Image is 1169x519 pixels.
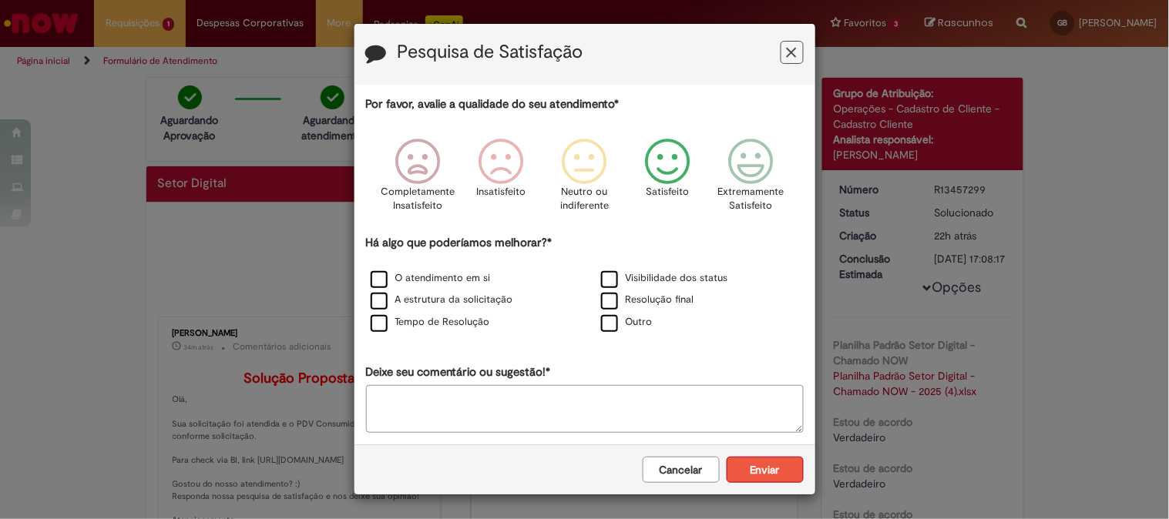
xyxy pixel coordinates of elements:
[601,293,694,307] label: Resolução final
[371,315,490,330] label: Tempo de Resolução
[398,42,583,62] label: Pesquisa de Satisfação
[727,457,804,483] button: Enviar
[371,271,491,286] label: O atendimento em si
[643,457,720,483] button: Cancelar
[381,185,455,213] p: Completamente Insatisfeito
[718,185,784,213] p: Extremamente Satisfeito
[371,293,513,307] label: A estrutura da solicitação
[647,185,690,199] p: Satisfeito
[366,96,620,112] label: Por favor, avalie a qualidade do seu atendimento*
[366,235,804,334] div: Há algo que poderíamos melhorar?*
[601,271,728,286] label: Visibilidade dos status
[476,185,526,199] p: Insatisfeito
[462,127,540,233] div: Insatisfeito
[366,364,551,380] label: Deixe seu comentário ou sugestão!*
[556,185,612,213] p: Neutro ou indiferente
[378,127,457,233] div: Completamente Insatisfeito
[601,315,653,330] label: Outro
[545,127,623,233] div: Neutro ou indiferente
[629,127,707,233] div: Satisfeito
[712,127,791,233] div: Extremamente Satisfeito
